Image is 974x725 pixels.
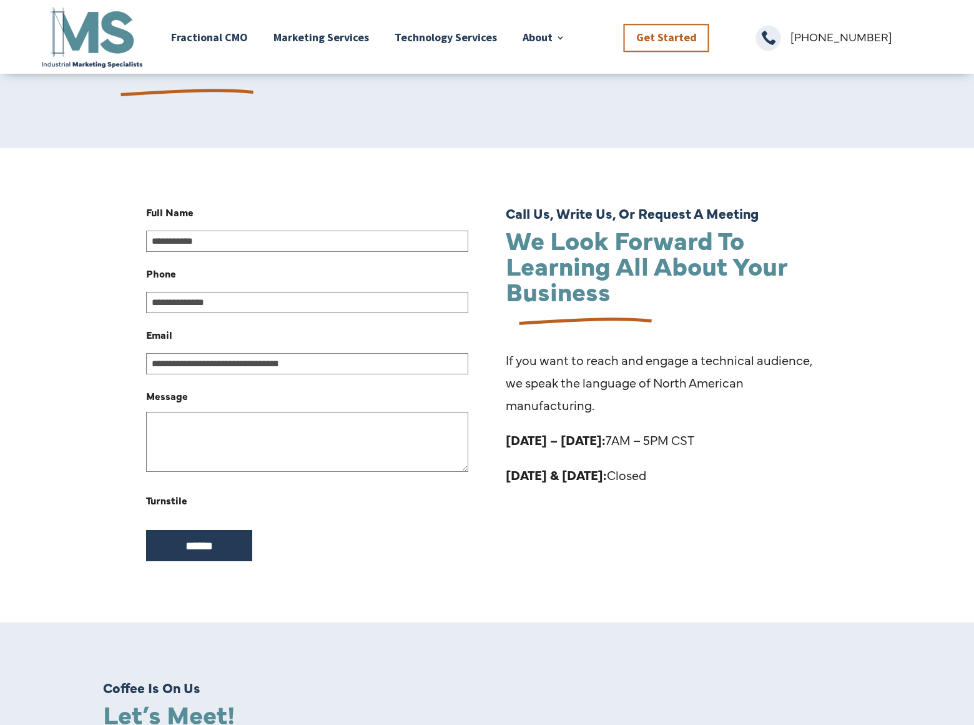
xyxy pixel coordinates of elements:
[506,349,828,429] p: If you want to reach and engage a technical audience, we speak the language of North American man...
[146,262,176,284] label: Phone
[506,431,606,448] strong: [DATE] – [DATE]:
[506,431,694,448] span: 7AM – 5PM CST
[506,206,828,226] h6: Call Us, Write Us, Or Request A Meeting
[624,24,709,52] a: Get Started
[790,26,935,48] p: [PHONE_NUMBER]
[756,26,781,51] span: 
[107,77,258,109] img: underline
[146,201,194,223] label: Full Name
[506,306,657,338] img: underline
[506,466,607,483] strong: [DATE] & [DATE]:
[146,384,188,407] label: Message
[103,681,871,701] h6: Coffee Is On Us
[506,466,646,483] span: Closed
[523,4,565,70] a: About
[146,323,172,346] label: Email
[506,226,828,309] h2: We Look Forward To Learning All About Your Business
[171,4,248,70] a: Fractional CMO
[146,489,187,511] label: Turnstile
[395,4,497,70] a: Technology Services
[273,4,369,70] a: Marketing Services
